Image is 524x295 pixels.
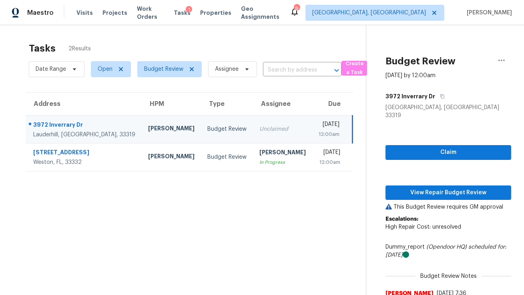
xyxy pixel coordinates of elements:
[345,59,363,78] span: Create a Task
[241,5,280,21] span: Geo Assignments
[33,121,135,131] div: 3972 Inverrary Dr
[294,5,299,13] div: 9
[253,93,312,115] th: Assignee
[392,147,505,157] span: Claim
[426,244,467,250] i: (Opendoor HQ)
[33,148,135,158] div: [STREET_ADDRESS]
[148,124,195,134] div: [PERSON_NAME]
[33,158,135,166] div: Weston, FL, 33332
[36,65,66,73] span: Date Range
[385,203,511,211] p: This Budget Review requires GM approval
[385,92,435,100] h5: 3972 Inverrary Dr
[98,65,112,73] span: Open
[27,9,54,17] span: Maestro
[319,120,339,130] div: [DATE]
[215,65,239,73] span: Assignee
[201,93,253,115] th: Type
[385,216,418,222] b: Escalations:
[416,272,482,280] span: Budget Review Notes
[263,64,319,76] input: Search by address
[312,93,353,115] th: Due
[435,89,446,104] button: Copy Address
[331,65,342,76] button: Open
[341,61,367,76] button: Create a Task
[144,65,183,73] span: Budget Review
[207,153,247,161] div: Budget Review
[385,185,511,200] button: View Repair Budget Review
[319,158,340,166] div: 12:00am
[26,93,142,115] th: Address
[186,6,192,14] div: 1
[385,57,456,65] h2: Budget Review
[137,5,164,21] span: Work Orders
[319,130,339,138] div: 12:00am
[102,9,127,17] span: Projects
[200,9,231,17] span: Properties
[33,131,135,139] div: Lauderhill, [GEOGRAPHIC_DATA], 33319
[385,224,461,230] span: High Repair Cost: unresolved
[385,243,511,259] div: Dummy_report
[464,9,512,17] span: [PERSON_NAME]
[385,104,511,120] div: [GEOGRAPHIC_DATA], [GEOGRAPHIC_DATA] 33319
[174,10,191,16] span: Tasks
[259,125,306,133] div: Unclaimed
[385,72,436,80] div: [DATE] by 12:00am
[385,145,511,160] button: Claim
[76,9,93,17] span: Visits
[259,158,306,166] div: In Progress
[142,93,201,115] th: HPM
[312,9,426,17] span: [GEOGRAPHIC_DATA], [GEOGRAPHIC_DATA]
[68,45,91,53] span: 2 Results
[29,44,56,52] h2: Tasks
[148,152,195,162] div: [PERSON_NAME]
[259,148,306,158] div: [PERSON_NAME]
[392,188,505,198] span: View Repair Budget Review
[207,125,247,133] div: Budget Review
[319,148,340,158] div: [DATE]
